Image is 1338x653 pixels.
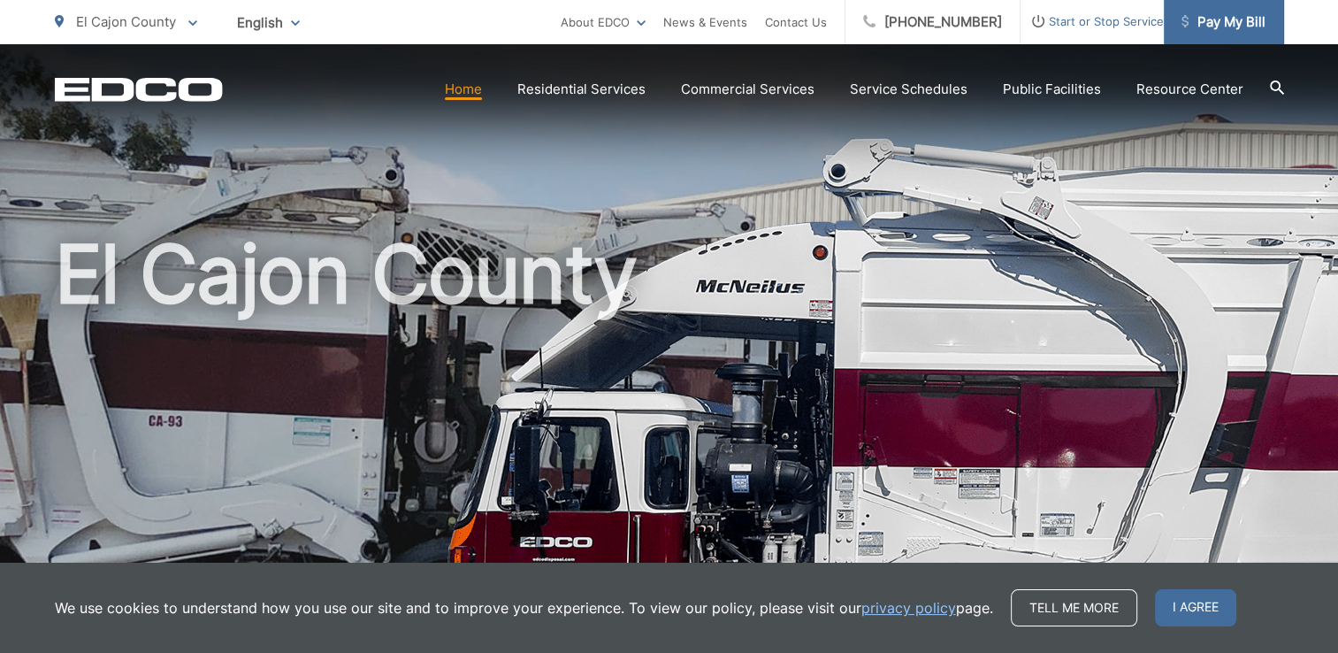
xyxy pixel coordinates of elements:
[681,79,814,100] a: Commercial Services
[850,79,967,100] a: Service Schedules
[55,77,223,102] a: EDCD logo. Return to the homepage.
[445,79,482,100] a: Home
[765,12,827,33] a: Contact Us
[76,13,176,30] span: El Cajon County
[55,597,993,618] p: We use cookies to understand how you use our site and to improve your experience. To view our pol...
[517,79,646,100] a: Residential Services
[561,12,646,33] a: About EDCO
[1181,12,1265,33] span: Pay My Bill
[861,597,956,618] a: privacy policy
[224,7,313,38] span: English
[1136,79,1243,100] a: Resource Center
[663,12,747,33] a: News & Events
[1003,79,1101,100] a: Public Facilities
